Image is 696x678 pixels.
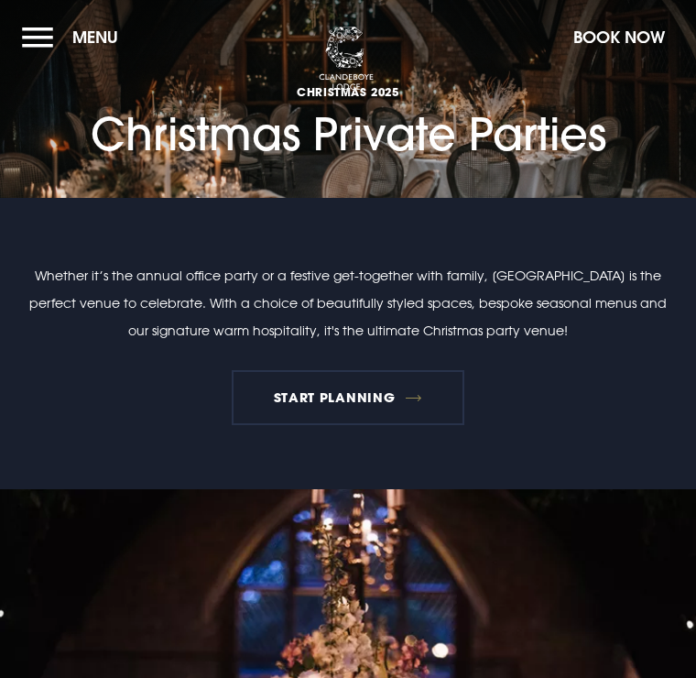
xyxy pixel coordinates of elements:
[564,17,674,57] button: Book Now
[91,84,606,99] span: Christmas 2025
[232,370,464,425] a: START PLANNING
[22,17,127,57] button: Menu
[22,262,674,344] p: Whether it’s the annual office party or a festive get-together with family, [GEOGRAPHIC_DATA] is ...
[72,27,118,48] span: Menu
[319,27,374,91] img: Clandeboye Lodge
